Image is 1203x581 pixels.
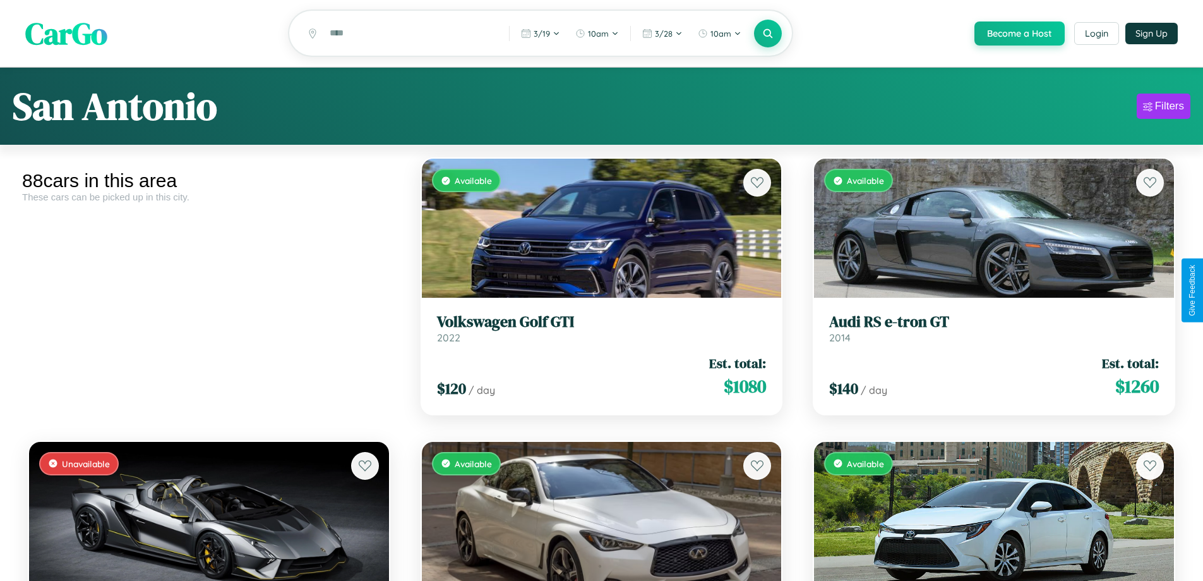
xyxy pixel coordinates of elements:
span: $ 120 [437,378,466,399]
button: 10am [569,23,625,44]
span: $ 1260 [1115,374,1159,399]
span: / day [469,384,495,396]
span: Unavailable [62,458,110,469]
span: 10am [710,28,731,39]
span: Est. total: [709,354,766,372]
button: Filters [1137,94,1190,119]
span: 10am [588,28,609,39]
button: 3/28 [636,23,689,44]
span: 2014 [829,331,851,344]
span: 3 / 19 [534,28,550,39]
button: 3/19 [515,23,566,44]
span: Available [847,175,884,186]
button: 10am [691,23,748,44]
button: Become a Host [974,21,1065,46]
span: $ 140 [829,378,858,399]
span: Available [847,458,884,469]
div: Filters [1155,100,1184,113]
a: Volkswagen Golf GTI2022 [437,313,767,344]
h3: Volkswagen Golf GTI [437,313,767,331]
span: Est. total: [1102,354,1159,372]
span: CarGo [25,13,107,54]
button: Sign Up [1125,23,1178,44]
span: Available [455,458,492,469]
button: Login [1074,22,1119,45]
span: $ 1080 [724,374,766,399]
span: 2022 [437,331,460,344]
div: 88 cars in this area [22,170,396,192]
div: Give Feedback [1188,265,1197,316]
span: / day [861,384,887,396]
span: Available [455,175,492,186]
h3: Audi RS e-tron GT [829,313,1159,331]
div: These cars can be picked up in this city. [22,192,396,202]
a: Audi RS e-tron GT2014 [829,313,1159,344]
span: 3 / 28 [655,28,673,39]
h1: San Antonio [13,80,217,132]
